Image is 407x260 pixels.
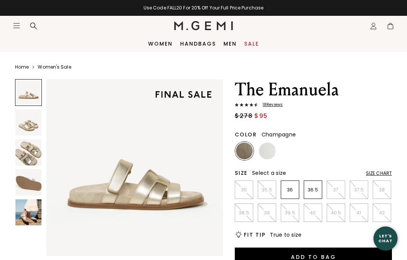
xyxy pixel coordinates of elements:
[15,199,41,225] img: The Emanuela
[235,187,253,193] p: 35
[373,210,391,216] p: 42
[235,170,248,176] h2: Size
[15,169,41,195] img: The Emanuela
[281,210,299,216] p: 39.5
[148,41,173,47] a: Women
[366,170,392,176] div: Size Chart
[327,210,345,216] p: 40.5
[350,210,368,216] p: 41
[180,41,216,47] a: Handbags
[46,79,223,256] img: The Emanuela
[304,187,322,193] p: 36.5
[244,41,259,47] a: Sale
[38,64,71,70] a: Women's Sale
[223,41,237,47] a: Men
[15,139,41,165] img: The Emanuela
[13,22,20,29] button: Open site menu
[252,169,286,177] span: Select a size
[244,232,265,238] h2: Fit Tip
[262,131,296,138] span: Champagne
[235,102,392,109] a: 18Reviews
[235,210,253,216] p: 38.5
[258,187,276,193] p: 35.5
[259,142,276,159] img: White
[304,210,322,216] p: 40
[174,21,233,30] img: M.Gemi
[270,231,301,239] span: True to size
[281,187,299,193] p: 36
[235,79,392,100] h1: The Emanuela
[254,112,268,121] span: $95
[258,102,283,107] span: 18 Review s
[235,132,257,138] h2: Color
[373,187,391,193] p: 38
[235,112,252,121] span: $278
[148,84,219,105] img: final sale tag
[15,64,29,70] a: Home
[236,142,253,159] img: Champagne
[15,109,41,135] img: The Emanuela
[373,234,398,243] div: Let's Chat
[327,187,345,193] p: 37
[350,187,368,193] p: 37.5
[258,210,276,216] p: 39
